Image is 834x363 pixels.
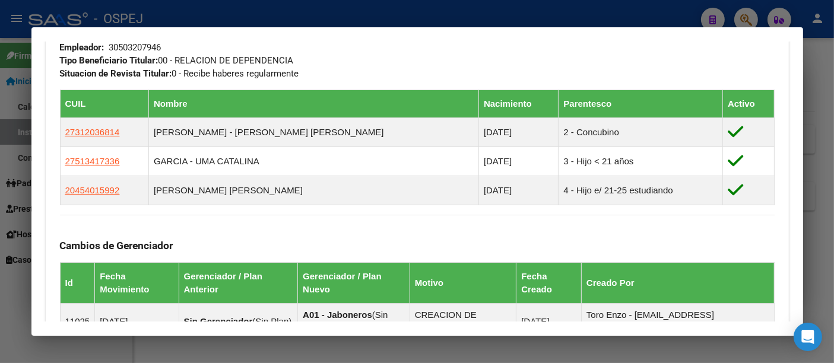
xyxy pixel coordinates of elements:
th: Nombre [148,90,478,118]
td: [DATE] [478,118,558,147]
th: Fecha Creado [516,263,582,304]
td: CREACION DE AFILIADO [410,304,516,340]
th: Gerenciador / Plan Anterior [179,263,298,304]
td: [DATE] [95,304,179,340]
td: 2 - Concubino [559,118,723,147]
td: [DATE] [478,176,558,205]
div: Open Intercom Messenger [794,323,822,351]
th: Motivo [410,263,516,304]
th: Gerenciador / Plan Nuevo [298,263,410,304]
td: [PERSON_NAME] - [PERSON_NAME] [PERSON_NAME] [148,118,478,147]
td: GARCIA - UMA CATALINA [148,147,478,176]
td: 4 - Hijo e/ 21-25 estudiando [559,176,723,205]
th: Parentesco [559,90,723,118]
span: 27312036814 [65,127,120,137]
td: [DATE] [478,147,558,176]
span: 00 - RELACION DE DEPENDENCIA [60,55,294,66]
th: Nacimiento [478,90,558,118]
th: Fecha Movimiento [95,263,179,304]
span: 27513417336 [65,156,120,166]
strong: A01 - Jaboneros [303,310,372,320]
th: CUIL [60,90,148,118]
h3: Cambios de Gerenciador [60,239,775,252]
strong: Tipo Beneficiario Titular: [60,55,158,66]
strong: Situacion de Revista Titular: [60,68,172,79]
span: 0 - Recibe haberes regularmente [60,68,299,79]
div: 30503207946 [109,41,161,54]
td: ( ) [298,304,410,340]
td: [DATE] [516,304,582,340]
span: 20454015992 [65,185,120,195]
th: Creado Por [581,263,774,304]
strong: Sin Gerenciador [184,316,253,326]
td: ( ) [179,304,298,340]
td: Toro Enzo - [EMAIL_ADDRESS][DOMAIN_NAME] [581,304,774,340]
td: 11025 [60,304,95,340]
strong: Empleador: [60,42,104,53]
th: Id [60,263,95,304]
th: Activo [723,90,774,118]
td: 3 - Hijo < 21 años [559,147,723,176]
td: [PERSON_NAME] [PERSON_NAME] [148,176,478,205]
span: Sin Plan [255,316,288,326]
